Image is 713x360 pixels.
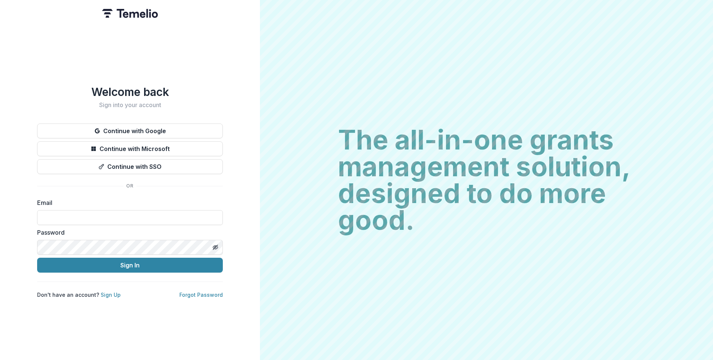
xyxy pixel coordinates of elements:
label: Email [37,198,218,207]
button: Sign In [37,258,223,273]
a: Sign Up [101,292,121,298]
p: Don't have an account? [37,291,121,299]
button: Continue with Microsoft [37,141,223,156]
h2: Sign into your account [37,102,223,109]
img: Temelio [102,9,158,18]
a: Forgot Password [179,292,223,298]
button: Continue with Google [37,123,223,138]
h1: Welcome back [37,85,223,99]
button: Toggle password visibility [209,241,221,253]
label: Password [37,228,218,237]
button: Continue with SSO [37,159,223,174]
